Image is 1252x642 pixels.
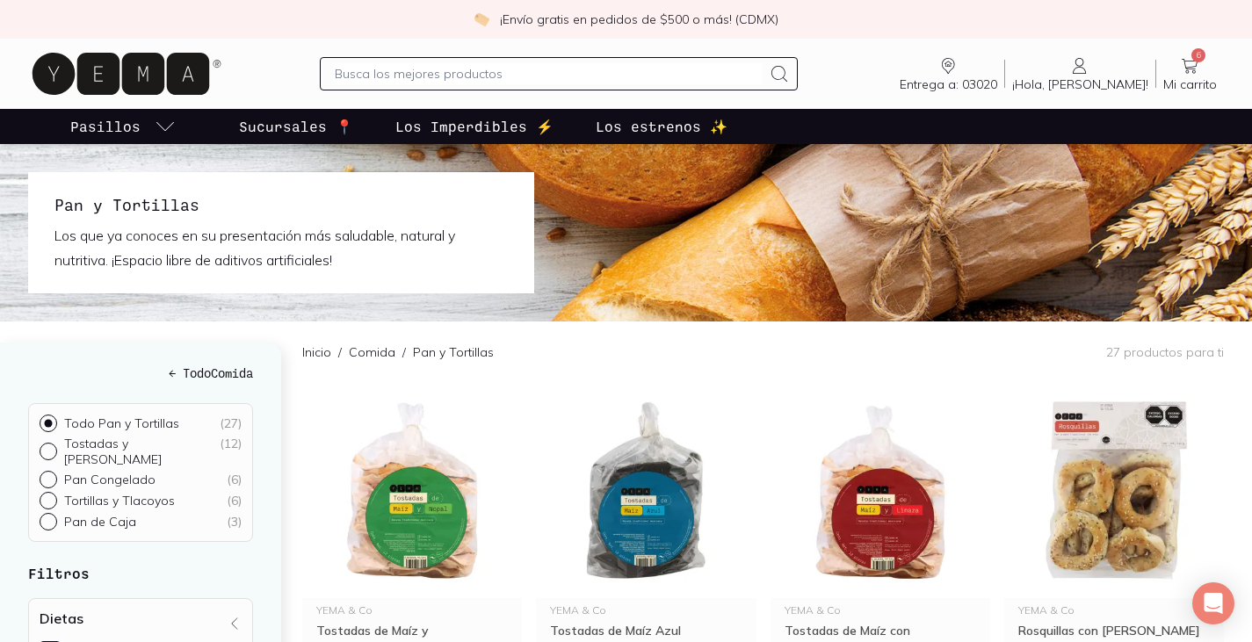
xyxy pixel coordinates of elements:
p: Pan Congelado [64,472,156,487]
a: ← TodoComida [28,364,253,382]
p: Pasillos [70,116,141,137]
span: 6 [1191,48,1205,62]
a: ¡Hola, [PERSON_NAME]! [1005,55,1155,92]
img: check [474,11,489,27]
p: 27 productos para ti [1106,344,1224,360]
strong: Filtros [28,565,90,581]
a: pasillo-todos-link [67,109,179,144]
h1: Pan y Tortillas [54,193,508,216]
h5: ← Todo Comida [28,364,253,382]
div: YEMA & Co [1018,605,1210,616]
a: Comida [349,344,395,360]
a: Entrega a: 03020 [893,55,1004,92]
img: Tostadas de Maíz Azul [536,382,756,598]
a: 6Mi carrito [1156,55,1224,92]
a: Inicio [302,344,331,360]
a: Sucursales 📍 [235,109,357,144]
p: Los Imperdibles ⚡️ [395,116,554,137]
div: ( 3 ) [227,514,242,530]
h4: Dietas [40,610,83,627]
input: Busca los mejores productos [335,63,762,84]
div: ( 6 ) [227,493,242,509]
div: ( 27 ) [220,415,242,431]
img: Rosquillas con Anís [1004,382,1224,598]
p: Pan de Caja [64,514,136,530]
span: / [395,343,413,361]
span: / [331,343,349,361]
span: Entrega a: 03020 [900,76,997,92]
div: Open Intercom Messenger [1192,582,1234,624]
p: Todo Pan y Tortillas [64,415,179,431]
a: Los estrenos ✨ [592,109,731,144]
p: Tortillas y Tlacoyos [64,493,175,509]
p: ¡Envío gratis en pedidos de $500 o más! (CDMX) [500,11,778,28]
a: Los Imperdibles ⚡️ [392,109,557,144]
div: ( 6 ) [227,472,242,487]
img: Tostadas de Maíz y Linaza [771,382,990,598]
div: YEMA & Co [550,605,742,616]
p: Los que ya conoces en su presentación más saludable, natural y nutritiva. ¡Espacio libre de aditi... [54,223,508,272]
div: YEMA & Co [316,605,508,616]
p: Los estrenos ✨ [596,116,727,137]
div: ( 12 ) [220,436,242,467]
div: YEMA & Co [785,605,976,616]
p: Pan y Tortillas [413,343,494,361]
span: ¡Hola, [PERSON_NAME]! [1012,76,1148,92]
span: Mi carrito [1163,76,1217,92]
p: Sucursales 📍 [239,116,353,137]
p: Tostadas y [PERSON_NAME] [64,436,220,467]
img: Tostadas de Maiz con Nopal [302,382,522,598]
